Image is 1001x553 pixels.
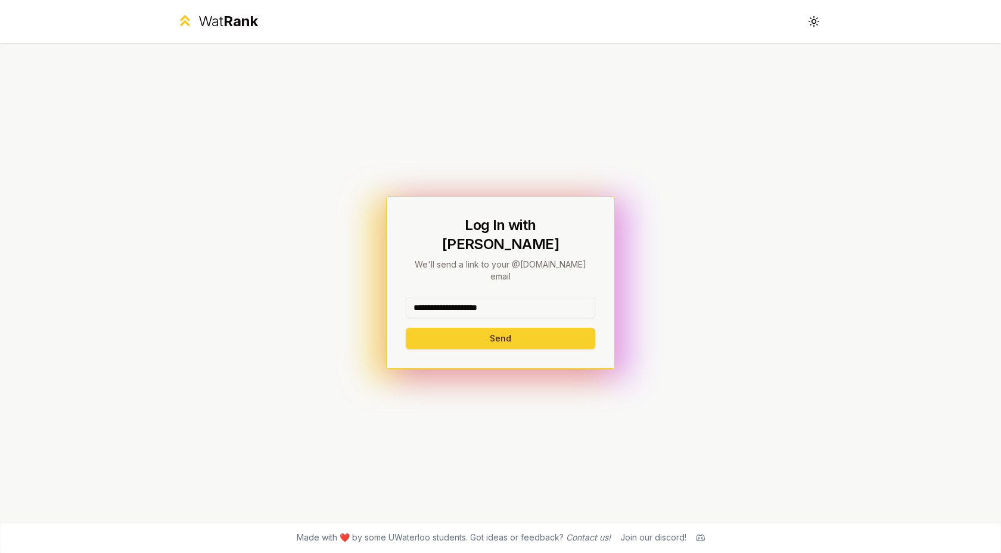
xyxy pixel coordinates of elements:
p: We'll send a link to your @[DOMAIN_NAME] email [406,259,595,282]
div: Wat [198,12,258,31]
span: Rank [223,13,258,30]
div: Join our discord! [620,532,686,543]
h1: Log In with [PERSON_NAME] [406,216,595,254]
button: Send [406,328,595,349]
span: Made with ❤️ by some UWaterloo students. Got ideas or feedback? [297,532,611,543]
a: WatRank [176,12,258,31]
a: Contact us! [566,532,611,542]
